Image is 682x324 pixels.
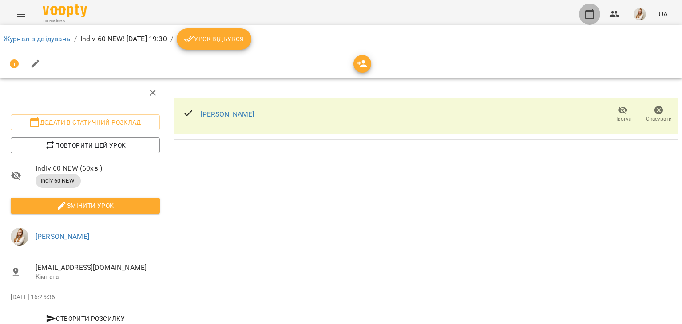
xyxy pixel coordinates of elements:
button: Menu [11,4,32,25]
span: Змінити урок [18,200,153,211]
span: Indiv 60 NEW! ( 60 хв. ) [36,163,160,174]
img: db46d55e6fdf8c79d257263fe8ff9f52.jpeg [634,8,646,20]
button: Урок відбувся [177,28,251,50]
a: Журнал відвідувань [4,35,71,43]
a: [PERSON_NAME] [201,110,254,118]
li: / [74,34,77,44]
nav: breadcrumb [4,28,678,50]
span: Створити розсилку [14,313,156,324]
p: Кімната [36,273,160,281]
img: Voopty Logo [43,4,87,17]
button: Змінити урок [11,198,160,214]
button: Повторити цей урок [11,137,160,153]
span: Повторити цей урок [18,140,153,151]
span: Скасувати [646,115,672,123]
li: / [170,34,173,44]
a: [PERSON_NAME] [36,232,89,241]
p: Indiv 60 NEW! [DATE] 19:30 [80,34,167,44]
span: Додати в статичний розклад [18,117,153,128]
span: For Business [43,18,87,24]
button: UA [655,6,671,22]
p: [DATE] 16:25:36 [11,293,160,302]
button: Додати в статичний розклад [11,114,160,130]
button: Прогул [605,102,641,127]
img: db46d55e6fdf8c79d257263fe8ff9f52.jpeg [11,228,28,246]
button: Скасувати [641,102,677,127]
span: UA [658,9,668,19]
span: Урок відбувся [184,34,244,44]
span: Прогул [614,115,632,123]
span: [EMAIL_ADDRESS][DOMAIN_NAME] [36,262,160,273]
span: Indiv 60 NEW! [36,177,81,185]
